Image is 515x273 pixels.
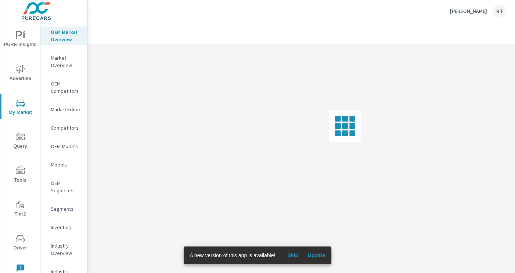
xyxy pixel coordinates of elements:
[3,99,38,117] span: My Market
[493,4,506,18] div: RT
[51,143,81,150] p: OEM Models
[40,141,87,152] div: OEM Models
[51,80,81,95] p: OEM Competitors
[3,65,38,83] span: Advertise
[40,78,87,97] div: OEM Competitors
[281,249,305,261] button: Skip
[308,252,325,259] span: Update
[51,179,81,194] p: OEM Segments
[190,252,276,258] span: A new version of this app is available!
[3,200,38,218] span: Tier2
[51,205,81,213] p: Segments
[51,224,81,231] p: Inventory
[40,178,87,196] div: OEM Segments
[3,167,38,185] span: Tools
[284,252,302,259] span: Skip
[3,133,38,151] span: Query
[40,222,87,233] div: Inventory
[40,52,87,71] div: Market Overview
[51,106,81,113] p: Market Editor
[51,124,81,132] p: Competitors
[40,122,87,133] div: Competitors
[40,104,87,115] div: Market Editor
[51,161,81,168] p: Models
[305,249,328,261] button: Update
[40,203,87,214] div: Segments
[51,54,81,69] p: Market Overview
[3,234,38,252] span: Driver
[450,8,487,14] p: [PERSON_NAME]
[51,242,81,257] p: Industry Overview
[40,159,87,170] div: Models
[3,31,38,49] span: PURE Insights
[51,28,81,43] p: OEM Market Overview
[40,240,87,259] div: Industry Overview
[40,27,87,45] div: OEM Market Overview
